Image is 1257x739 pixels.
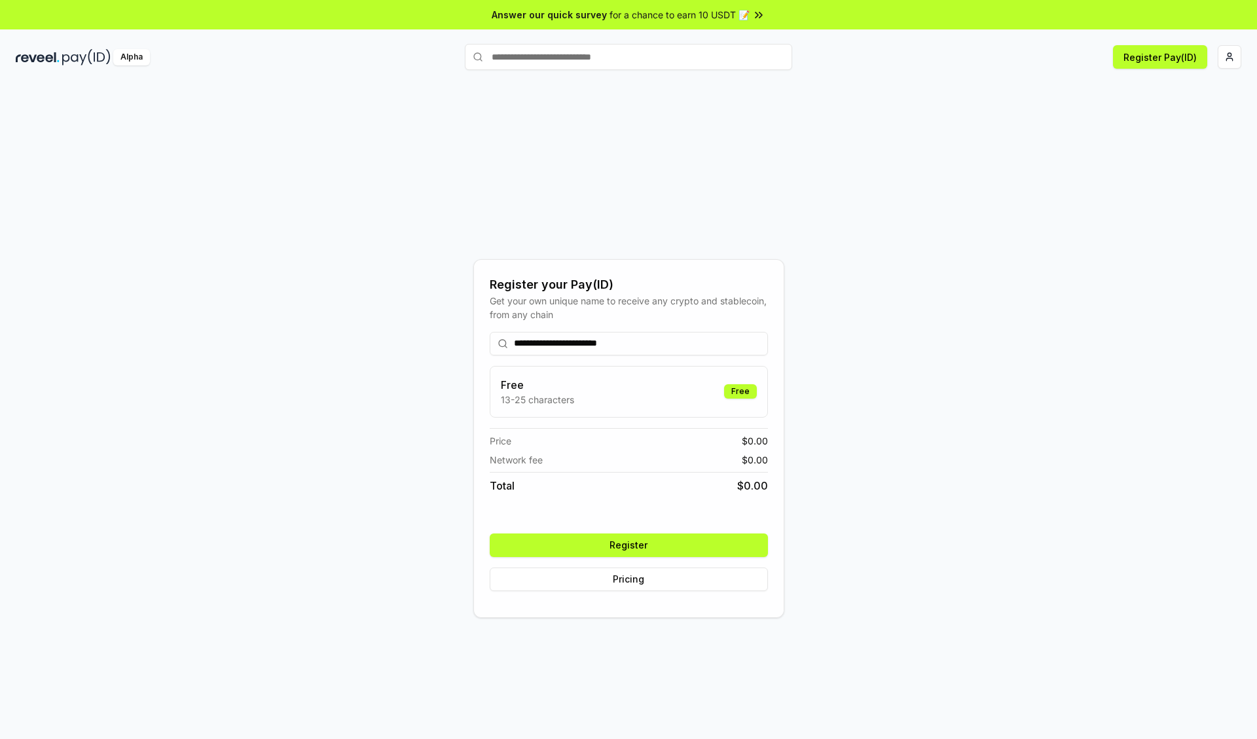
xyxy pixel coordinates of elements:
[113,49,150,65] div: Alpha
[490,434,511,448] span: Price
[742,434,768,448] span: $ 0.00
[62,49,111,65] img: pay_id
[492,8,607,22] span: Answer our quick survey
[16,49,60,65] img: reveel_dark
[1113,45,1207,69] button: Register Pay(ID)
[737,478,768,494] span: $ 0.00
[724,384,757,399] div: Free
[742,453,768,467] span: $ 0.00
[490,533,768,557] button: Register
[490,453,543,467] span: Network fee
[490,294,768,321] div: Get your own unique name to receive any crypto and stablecoin, from any chain
[610,8,750,22] span: for a chance to earn 10 USDT 📝
[490,568,768,591] button: Pricing
[501,377,574,393] h3: Free
[490,478,515,494] span: Total
[501,393,574,406] p: 13-25 characters
[490,276,768,294] div: Register your Pay(ID)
